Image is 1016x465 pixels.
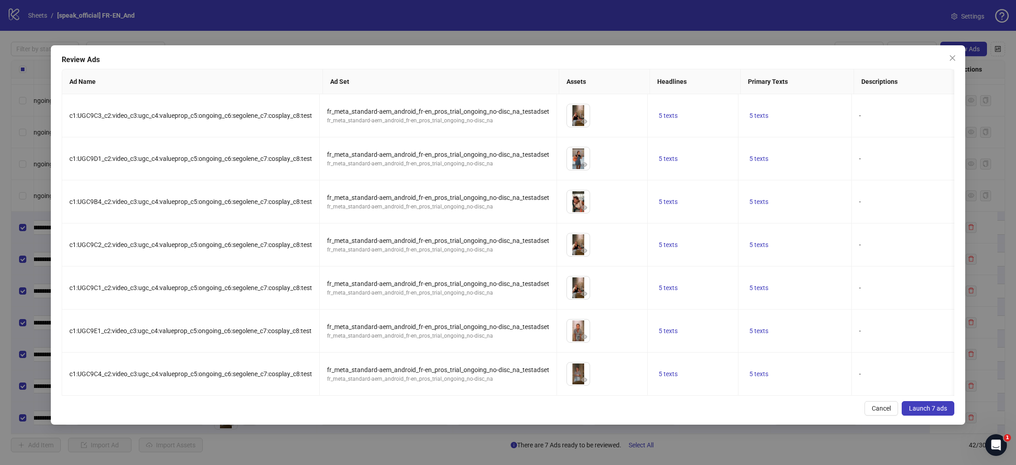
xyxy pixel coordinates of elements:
th: Ad Set [323,69,559,94]
th: Ad Name [62,69,323,94]
button: 5 texts [655,196,681,207]
div: fr_meta_standard-aem_android_fr-en_pros_trial_ongoing_no-disc_na [327,116,549,125]
span: c1:UGC9D1_c2:video_c3:ugc_c4:valueprop_c5:ongoing_c6:segolene_c7:cosplay_c8:test [69,155,312,162]
span: - [859,370,861,378]
button: Launch 7 ads [902,401,954,416]
span: eye [581,334,587,340]
span: - [859,198,861,205]
img: Asset 1 [567,147,590,170]
div: fr_meta_standard-aem_android_fr-en_pros_trial_ongoing_no-disc_na [327,160,549,168]
span: 5 texts [659,198,678,205]
span: c1:UGC9C4_c2:video_c3:ugc_c4:valueprop_c5:ongoing_c6:segolene_c7:cosplay_c8:test [69,370,312,378]
div: fr_meta_standard-aem_android_fr-en_pros_trial_ongoing_no-disc_na_testadset [327,193,549,203]
span: 5 texts [659,155,678,162]
div: fr_meta_standard-aem_android_fr-en_pros_trial_ongoing_no-disc_na_testadset [327,236,549,246]
span: c1:UGC9B4_c2:video_c3:ugc_c4:valueprop_c5:ongoing_c6:segolene_c7:cosplay_c8:test [69,198,312,205]
span: - [859,112,861,119]
span: - [859,284,861,291]
th: Descriptions [854,69,967,94]
span: - [859,155,861,162]
th: Assets [559,69,650,94]
div: fr_meta_standard-aem_android_fr-en_pros_trial_ongoing_no-disc_na [327,246,549,254]
button: 5 texts [746,368,772,379]
button: Preview [579,374,590,385]
button: 5 texts [655,325,681,336]
span: c1:UGC9C1_c2:video_c3:ugc_c4:valueprop_c5:ongoing_c6:segolene_c7:cosplay_c8:test [69,284,312,291]
iframe: Intercom live chat [985,434,1007,456]
span: - [859,327,861,334]
span: 5 texts [749,112,768,119]
button: Preview [579,159,590,170]
th: Primary Texts [741,69,854,94]
span: 5 texts [749,155,768,162]
button: 5 texts [655,282,681,293]
span: c1:UGC9C2_c2:video_c3:ugc_c4:valueprop_c5:ongoing_c6:segolene_c7:cosplay_c8:test [69,241,312,248]
span: 5 texts [659,327,678,334]
button: Preview [579,116,590,127]
div: fr_meta_standard-aem_android_fr-en_pros_trial_ongoing_no-disc_na [327,375,549,383]
button: Close [945,51,960,65]
img: Asset 1 [567,363,590,385]
span: 5 texts [749,327,768,334]
span: - [859,241,861,248]
button: 5 texts [655,153,681,164]
span: 5 texts [749,370,768,378]
img: Asset 1 [567,104,590,127]
button: Preview [579,245,590,256]
button: 5 texts [746,282,772,293]
span: close [949,54,956,62]
span: Launch 7 ads [909,405,947,412]
button: 5 texts [746,196,772,207]
button: 5 texts [746,153,772,164]
span: Cancel [872,405,891,412]
span: 5 texts [659,241,678,248]
span: eye [581,291,587,297]
span: c1:UGC9E1_c2:video_c3:ugc_c4:valueprop_c5:ongoing_c6:segolene_c7:cosplay_c8:test [69,327,312,334]
div: fr_meta_standard-aem_android_fr-en_pros_trial_ongoing_no-disc_na_testadset [327,365,549,375]
img: Asset 1 [567,320,590,342]
div: fr_meta_standard-aem_android_fr-en_pros_trial_ongoing_no-disc_na [327,203,549,211]
button: 5 texts [655,239,681,250]
img: Asset 1 [567,276,590,299]
button: 5 texts [655,110,681,121]
button: Preview [579,202,590,213]
th: Headlines [650,69,741,94]
span: eye [581,377,587,383]
button: Cancel [865,401,898,416]
button: 5 texts [655,368,681,379]
div: fr_meta_standard-aem_android_fr-en_pros_trial_ongoing_no-disc_na [327,332,549,340]
span: 1 [1004,434,1011,441]
span: 5 texts [749,241,768,248]
button: 5 texts [746,239,772,250]
span: eye [581,204,587,211]
img: Asset 1 [567,233,590,256]
span: 5 texts [659,284,678,291]
div: fr_meta_standard-aem_android_fr-en_pros_trial_ongoing_no-disc_na_testadset [327,150,549,160]
span: 5 texts [659,112,678,119]
div: fr_meta_standard-aem_android_fr-en_pros_trial_ongoing_no-disc_na_testadset [327,279,549,289]
img: Asset 1 [567,190,590,213]
span: 5 texts [749,284,768,291]
span: eye [581,161,587,168]
button: 5 texts [746,110,772,121]
div: fr_meta_standard-aem_android_fr-en_pros_trial_ongoing_no-disc_na_testadset [327,107,549,116]
div: Review Ads [62,54,954,65]
button: Preview [579,288,590,299]
span: eye [581,118,587,125]
button: 5 texts [746,325,772,336]
span: eye [581,247,587,254]
button: Preview [579,331,590,342]
div: fr_meta_standard-aem_android_fr-en_pros_trial_ongoing_no-disc_na [327,289,549,297]
span: 5 texts [659,370,678,378]
span: c1:UGC9C3_c2:video_c3:ugc_c4:valueprop_c5:ongoing_c6:segolene_c7:cosplay_c8:test [69,112,312,119]
div: fr_meta_standard-aem_android_fr-en_pros_trial_ongoing_no-disc_na_testadset [327,322,549,332]
span: 5 texts [749,198,768,205]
